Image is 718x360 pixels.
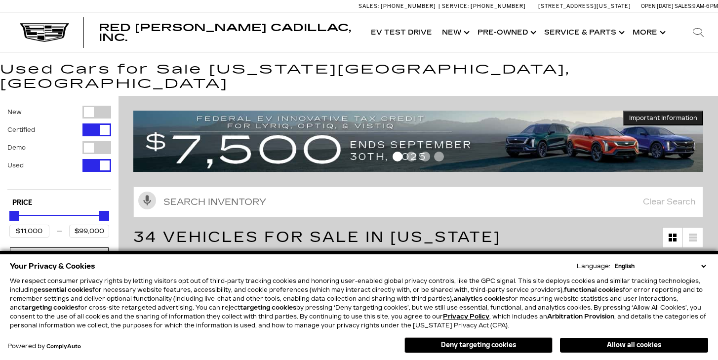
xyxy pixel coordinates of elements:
svg: Click to toggle on voice search [138,192,156,209]
label: New [7,107,22,117]
span: Your Privacy & Cookies [10,259,95,273]
h5: Price [12,199,106,207]
a: EV Test Drive [366,13,437,52]
button: Important Information [623,111,703,125]
img: vrp-tax-ending-august-version [133,111,703,172]
span: Sales: [359,3,379,9]
img: Cadillac Dark Logo with Cadillac White Text [20,23,69,42]
span: Go to slide 3 [420,152,430,161]
input: Search Inventory [133,187,703,217]
label: Used [7,160,24,170]
a: ComplyAuto [46,344,81,350]
span: 9 AM-6 PM [692,3,718,9]
a: Pre-Owned [473,13,539,52]
div: Maximum Price [99,211,109,221]
a: Privacy Policy [443,313,489,320]
span: Go to slide 2 [406,152,416,161]
select: Language Select [612,262,708,271]
label: Demo [7,143,26,153]
p: We respect consumer privacy rights by letting visitors opt out of third-party tracking cookies an... [10,277,708,330]
input: Maximum [69,225,109,238]
strong: functional cookies [564,286,623,293]
span: [PHONE_NUMBER] [471,3,526,9]
span: Red [PERSON_NAME] Cadillac, Inc. [99,22,351,43]
a: Service: [PHONE_NUMBER] [439,3,528,9]
span: 34 Vehicles for Sale in [US_STATE][GEOGRAPHIC_DATA], [GEOGRAPHIC_DATA] [133,228,544,266]
div: Minimum Price [9,211,19,221]
div: Price [9,207,109,238]
strong: analytics cookies [453,295,509,302]
button: More [628,13,669,52]
div: Filter by Vehicle Type [7,106,111,189]
strong: targeting cookies [22,304,78,311]
label: Certified [7,125,35,135]
div: Powered by [7,343,81,350]
div: Language: [577,263,610,269]
strong: targeting cookies [240,304,296,311]
span: Go to slide 4 [434,152,444,161]
a: New [437,13,473,52]
button: Allow all cookies [560,338,708,353]
a: Red [PERSON_NAME] Cadillac, Inc. [99,23,356,42]
strong: essential cookies [38,286,92,293]
span: Open [DATE] [641,3,674,9]
strong: Arbitration Provision [547,313,614,320]
span: Go to slide 1 [393,152,402,161]
input: Minimum [9,225,49,238]
span: Important Information [629,114,697,122]
span: Sales: [675,3,692,9]
a: Service & Parts [539,13,628,52]
span: [PHONE_NUMBER] [381,3,436,9]
a: [STREET_ADDRESS][US_STATE] [538,3,631,9]
a: Sales: [PHONE_NUMBER] [359,3,439,9]
span: Service: [442,3,469,9]
button: Deny targeting cookies [404,337,553,353]
div: ModelModel [10,247,109,274]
